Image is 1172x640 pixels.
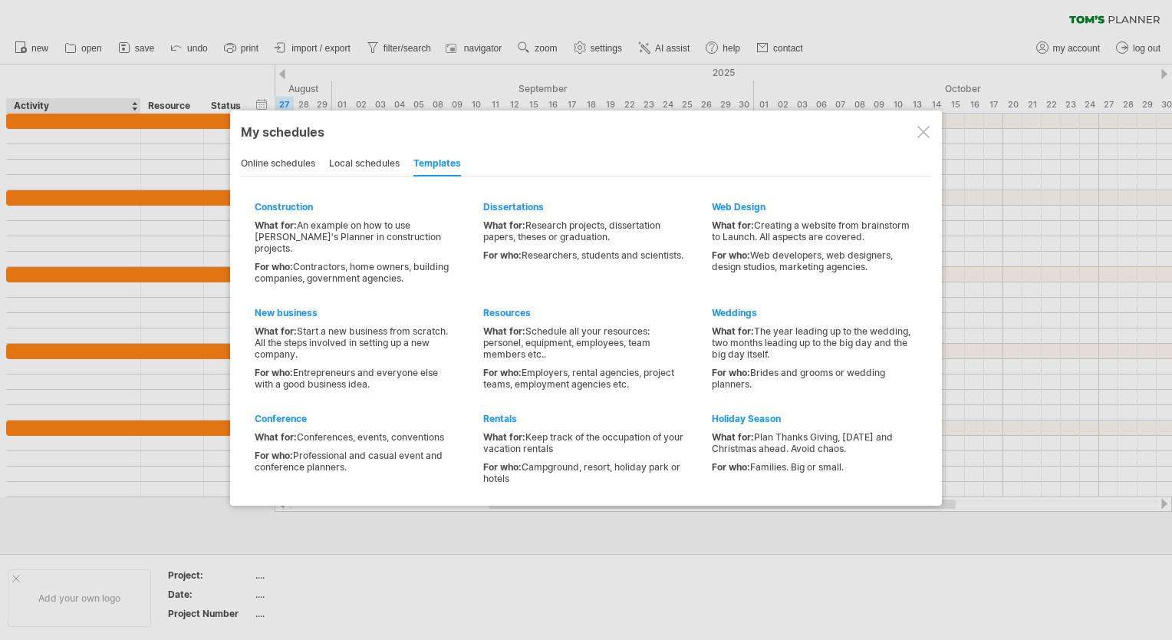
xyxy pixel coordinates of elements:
[483,325,525,337] span: What for:
[712,461,912,473] div: Families. Big or small.
[712,431,912,454] div: Plan Thanks Giving, [DATE] and Christmas ahead. Avoid chaos.
[712,219,912,242] div: Creating a website from brainstorm to Launch. All aspects are covered.
[255,431,455,443] div: Conferences, events, conventions
[483,413,683,424] div: Rentals
[712,307,912,318] div: Weddings
[255,201,455,213] div: Construction
[329,152,400,176] div: local schedules
[483,461,522,473] span: For who:
[255,219,297,231] span: What for:
[712,325,912,360] div: The year leading up to the wedding, two months leading up to the big day and the big day itself.
[483,325,683,360] div: Schedule all your resources: personel, equipment, employees, team members etc..
[255,450,455,473] div: Professional and casual event and conference planners.
[483,249,683,261] div: Researchers, students and scientists.
[712,249,912,272] div: Web developers, web designers, design studios, marketing agencies.
[483,219,525,231] span: What for:
[712,201,912,213] div: Web Design
[483,307,683,318] div: Resources
[255,307,455,318] div: New business
[712,325,754,337] span: What for:
[255,450,293,461] span: For who:
[483,431,525,443] span: What for:
[413,152,461,176] div: templates
[255,261,293,272] span: For who:
[712,431,754,443] span: What for:
[712,367,912,390] div: Brides and grooms or wedding planners.
[712,413,912,424] div: Holiday Season
[255,367,455,390] div: Entrepreneurs and everyone else with a good business idea.
[712,249,750,261] span: For who:
[241,124,931,140] div: My schedules
[712,461,750,473] span: For who:
[483,201,683,213] div: Dissertations
[255,325,297,337] span: What for:
[255,413,455,424] div: Conference
[483,367,522,378] span: For who:
[241,152,315,176] div: online schedules
[483,219,683,242] div: Research projects, dissertation papers, theses or graduation.
[255,325,455,360] div: Start a new business from scratch. All the steps involved in setting up a new company.
[712,367,750,378] span: For who:
[712,219,754,231] span: What for:
[483,367,683,390] div: Employers, rental agencies, project teams, employment agencies etc.
[255,367,293,378] span: For who:
[255,219,455,254] div: An example on how to use [PERSON_NAME]'s Planner in construction projects.
[483,249,522,261] span: For who:
[483,461,683,484] div: Campground, resort, holiday park or hotels
[483,431,683,454] div: Keep track of the occupation of your vacation rentals
[255,431,297,443] span: What for:
[255,261,455,284] div: Contractors, home owners, building companies, government agencies.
